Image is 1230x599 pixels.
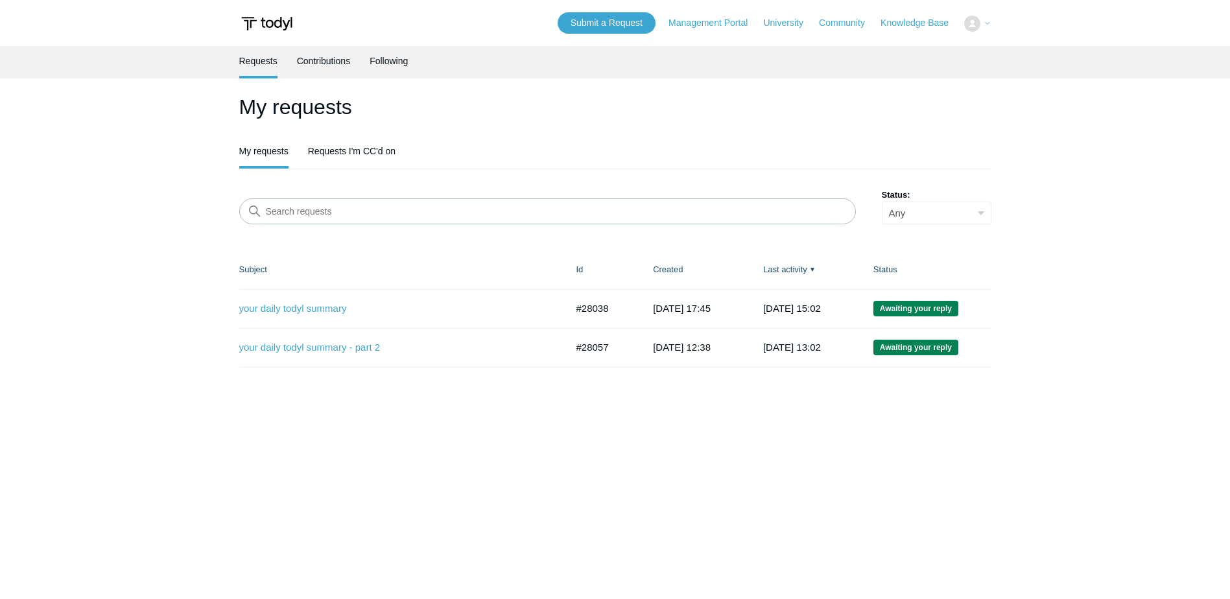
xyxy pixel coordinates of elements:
a: Requests I'm CC'd on [308,136,396,166]
span: We are waiting for you to respond [873,301,958,316]
img: Todyl Support Center Help Center home page [239,12,294,36]
a: Submit a Request [558,12,656,34]
label: Status: [882,189,991,202]
a: Knowledge Base [881,16,962,30]
a: Created [653,264,683,274]
a: Community [819,16,878,30]
th: Status [860,250,991,289]
a: My requests [239,136,289,166]
span: ▼ [809,264,816,274]
time: 2025-09-10T17:45:07+00:00 [653,303,711,314]
a: your daily todyl summary [239,301,547,316]
a: Following [370,46,408,76]
time: 2025-09-13T13:02:14+00:00 [763,342,821,353]
a: University [763,16,816,30]
th: Id [563,250,641,289]
td: #28057 [563,328,641,367]
time: 2025-09-14T15:02:35+00:00 [763,303,821,314]
time: 2025-09-11T12:38:39+00:00 [653,342,711,353]
th: Subject [239,250,563,289]
span: We are waiting for you to respond [873,340,958,355]
td: #28038 [563,289,641,328]
a: Contributions [297,46,351,76]
a: Management Portal [668,16,761,30]
h1: My requests [239,91,991,123]
input: Search requests [239,198,856,224]
a: Requests [239,46,278,76]
a: your daily todyl summary - part 2 [239,340,547,355]
a: Last activity▼ [763,264,807,274]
